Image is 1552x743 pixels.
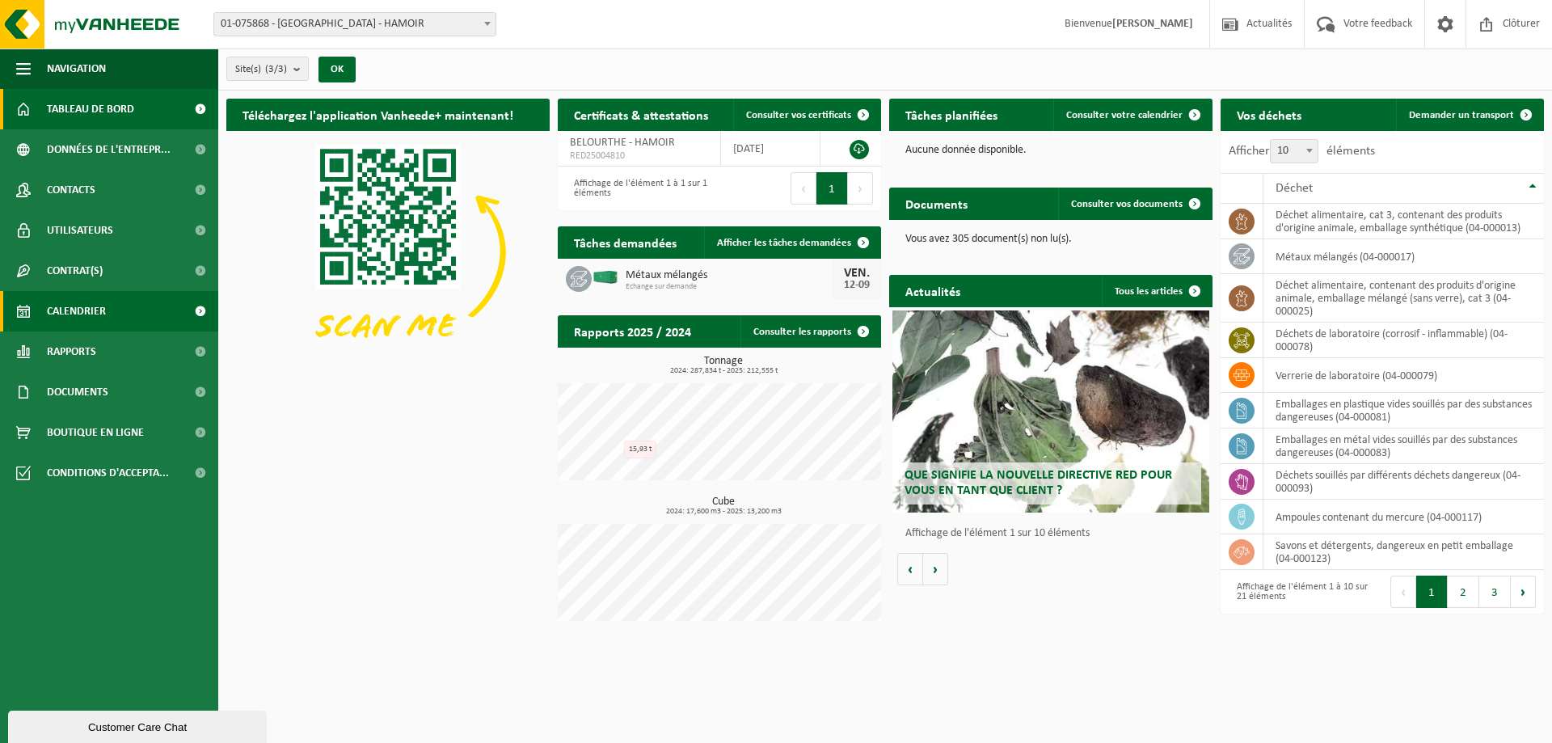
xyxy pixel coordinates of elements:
button: Volgende [923,553,948,585]
td: déchets de laboratoire (corrosif - inflammable) (04-000078) [1263,323,1544,358]
label: Afficher éléments [1229,145,1375,158]
h3: Cube [566,496,881,516]
h2: Tâches planifiées [889,99,1014,130]
span: Site(s) [235,57,287,82]
img: Download de VHEPlus App [226,131,550,374]
td: déchet alimentaire, cat 3, contenant des produits d'origine animale, emballage synthétique (04-00... [1263,204,1544,239]
h2: Téléchargez l'application Vanheede+ maintenant! [226,99,529,130]
button: Vorige [897,553,923,585]
span: Utilisateurs [47,210,113,251]
div: 12-09 [841,280,873,291]
span: Conditions d'accepta... [47,453,169,493]
span: Navigation [47,49,106,89]
strong: [PERSON_NAME] [1112,18,1193,30]
div: Affichage de l'élément 1 à 1 sur 1 éléments [566,171,711,206]
h2: Documents [889,188,984,219]
span: 01-075868 - BELOURTHE - HAMOIR [213,12,496,36]
span: Echange sur demande [626,282,833,292]
div: VEN. [841,267,873,280]
button: Next [848,172,873,205]
button: 1 [816,172,848,205]
h3: Tonnage [566,356,881,375]
div: 15,93 t [624,441,656,458]
span: Demander un transport [1409,110,1514,120]
span: Que signifie la nouvelle directive RED pour vous en tant que client ? [905,469,1172,497]
span: Contrat(s) [47,251,103,291]
iframe: chat widget [8,707,270,743]
a: Consulter votre calendrier [1053,99,1211,131]
td: savons et détergents, dangereux en petit emballage (04-000123) [1263,534,1544,570]
button: Previous [1390,576,1416,608]
h2: Actualités [889,275,976,306]
td: emballages en métal vides souillés par des substances dangereuses (04-000083) [1263,428,1544,464]
div: Affichage de l'élément 1 à 10 sur 21 éléments [1229,574,1374,610]
p: Affichage de l'élément 1 sur 10 éléments [905,528,1204,539]
span: RED25004810 [570,150,708,163]
td: ampoules contenant du mercure (04-000117) [1263,500,1544,534]
button: Next [1511,576,1536,608]
p: Aucune donnée disponible. [905,145,1196,156]
button: 1 [1416,576,1448,608]
td: déchet alimentaire, contenant des produits d'origine animale, emballage mélangé (sans verre), cat... [1263,274,1544,323]
img: HK-XC-40-GN-00 [592,270,619,285]
span: Calendrier [47,291,106,331]
td: déchets souillés par différents déchets dangereux (04-000093) [1263,464,1544,500]
count: (3/3) [265,64,287,74]
td: [DATE] [721,131,820,167]
span: Consulter vos certificats [746,110,851,120]
h2: Tâches demandées [558,226,693,258]
td: verrerie de laboratoire (04-000079) [1263,358,1544,393]
span: 10 [1271,140,1318,163]
span: Consulter vos documents [1071,199,1183,209]
a: Consulter les rapports [740,315,879,348]
button: 2 [1448,576,1479,608]
span: Tableau de bord [47,89,134,129]
span: BELOURTHE - HAMOIR [570,137,675,149]
span: 10 [1270,139,1318,163]
span: Boutique en ligne [47,412,144,453]
h2: Rapports 2025 / 2024 [558,315,707,347]
span: Métaux mélangés [626,269,833,282]
span: Contacts [47,170,95,210]
button: Site(s)(3/3) [226,57,309,81]
button: Previous [791,172,816,205]
a: Tous les articles [1102,275,1211,307]
td: emballages en plastique vides souillés par des substances dangereuses (04-000081) [1263,393,1544,428]
button: OK [318,57,356,82]
span: Afficher les tâches demandées [717,238,851,248]
span: Déchet [1276,182,1313,195]
button: 3 [1479,576,1511,608]
a: Consulter vos certificats [733,99,879,131]
a: Consulter vos documents [1058,188,1211,220]
p: Vous avez 305 document(s) non lu(s). [905,234,1196,245]
h2: Vos déchets [1221,99,1318,130]
span: Documents [47,372,108,412]
a: Demander un transport [1396,99,1542,131]
span: 2024: 287,834 t - 2025: 212,555 t [566,367,881,375]
span: 2024: 17,600 m3 - 2025: 13,200 m3 [566,508,881,516]
a: Que signifie la nouvelle directive RED pour vous en tant que client ? [892,310,1209,513]
span: Rapports [47,331,96,372]
span: Données de l'entrepr... [47,129,171,170]
span: 01-075868 - BELOURTHE - HAMOIR [214,13,496,36]
a: Afficher les tâches demandées [704,226,879,259]
h2: Certificats & attestations [558,99,724,130]
td: métaux mélangés (04-000017) [1263,239,1544,274]
span: Consulter votre calendrier [1066,110,1183,120]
